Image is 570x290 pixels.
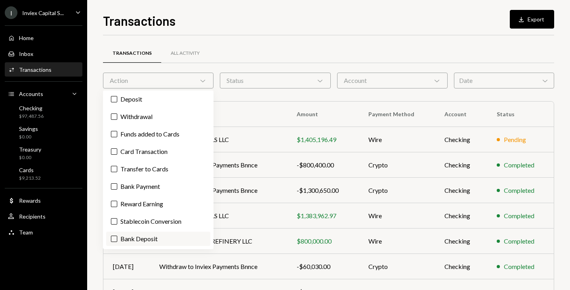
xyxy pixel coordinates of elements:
td: Withdraw to Inviex Payments Bnnce [150,254,287,279]
div: Team [19,229,33,236]
label: Bank Payment [106,179,210,194]
div: Date [454,73,554,88]
a: Transactions [103,43,161,63]
td: Crypto [359,152,435,178]
th: Account [435,102,487,127]
div: $1,383,962.97 [297,211,349,221]
td: Wire [359,127,435,152]
td: Wire [359,229,435,254]
td: [PERSON_NAME] REFINERY LLC [150,229,287,254]
label: Stablecoin Conversion [106,214,210,229]
div: Accounts [19,90,43,97]
div: $800,000.00 [297,236,349,246]
div: Home [19,35,34,41]
div: $0.00 [19,154,41,161]
div: $1,405,196.49 [297,135,349,144]
button: Reward Earning [111,201,117,207]
div: Completed [504,186,534,195]
h1: Transactions [103,13,175,29]
td: Checking [435,203,487,229]
div: Rewards [19,197,41,204]
div: [DATE] [113,262,140,271]
div: -$1,300,650.00 [297,186,349,195]
th: Status [487,102,554,127]
div: Transactions [19,66,51,73]
a: Checking$97,487.56 [5,102,82,121]
div: $9,213.52 [19,175,41,182]
td: Checking [435,127,487,152]
td: Checking [435,152,487,178]
button: Card Transaction [111,148,117,155]
a: Recipients [5,209,82,223]
div: Completed [504,211,534,221]
div: Inbox [19,50,33,57]
td: LUMINOUS JEWELS LLC [150,203,287,229]
div: Transactions [112,50,152,57]
div: Completed [504,236,534,246]
div: Action [103,73,214,88]
a: Team [5,225,82,239]
button: Stablecoin Conversion [111,218,117,225]
div: Status [220,73,330,88]
label: Reward Earning [106,197,210,211]
label: Bank Deposit [106,232,210,246]
div: -$60,030.00 [297,262,349,271]
label: Card Transaction [106,144,210,159]
label: Transfer to Cards [106,162,210,176]
div: $0.00 [19,134,38,140]
div: Treasury [19,146,41,153]
label: Deposit [106,92,210,106]
td: Withdraw to Inviex Payments Bnnce [150,152,287,178]
td: Crypto [359,254,435,279]
div: $97,487.56 [19,113,44,120]
a: Savings$0.00 [5,123,82,142]
th: To/From [150,102,287,127]
div: Savings [19,125,38,132]
a: All Activity [161,43,209,63]
button: Funds added to Cards [111,131,117,137]
div: Inviex Capital S... [22,10,64,16]
button: Bank Payment [111,183,117,190]
th: Payment Method [359,102,435,127]
a: Inbox [5,46,82,61]
div: Completed [504,160,534,170]
a: Cards$9,213.52 [5,164,82,183]
a: Treasury$0.00 [5,144,82,163]
td: Checking [435,254,487,279]
div: Checking [19,105,44,111]
td: Checking [435,178,487,203]
div: I [5,6,17,19]
button: Transfer to Cards [111,166,117,172]
td: Checking [435,229,487,254]
div: -$800,400.00 [297,160,349,170]
div: Recipients [19,213,46,220]
td: Wire [359,203,435,229]
button: Export [510,10,554,29]
div: Completed [504,262,534,271]
a: Home [5,31,82,45]
td: Crypto [359,178,435,203]
td: LUMINOUS JEWELS LLC [150,127,287,152]
th: Amount [287,102,359,127]
button: Deposit [111,96,117,102]
div: Account [337,73,448,88]
a: Transactions [5,62,82,77]
a: Accounts [5,86,82,101]
div: Cards [19,167,41,173]
button: Bank Deposit [111,236,117,242]
label: Funds added to Cards [106,127,210,141]
label: Withdrawal [106,109,210,124]
td: Withdraw to Inviex Payments Bnnce [150,178,287,203]
div: All Activity [171,50,200,57]
a: Rewards [5,193,82,207]
button: Withdrawal [111,113,117,120]
div: Pending [504,135,526,144]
